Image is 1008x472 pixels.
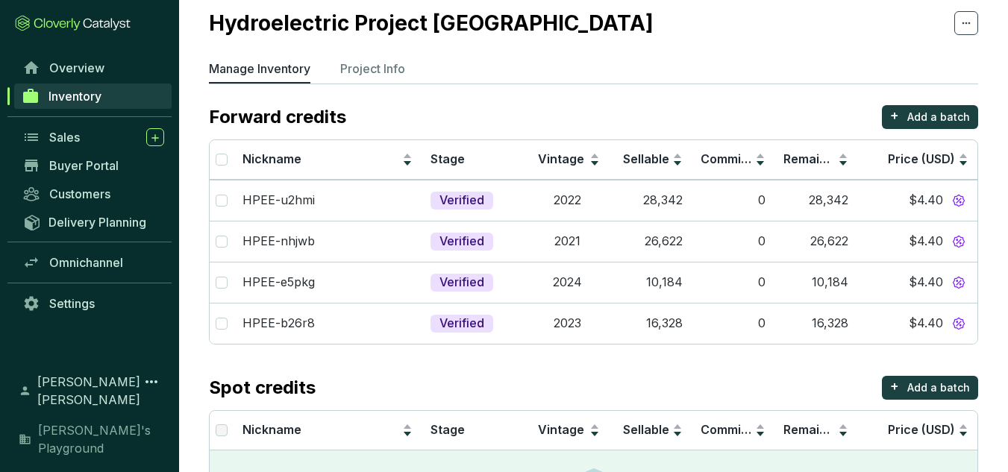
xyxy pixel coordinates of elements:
[907,380,970,395] p: Add a batch
[774,303,857,344] td: 16,328
[209,376,316,400] p: Spot credits
[14,84,172,109] a: Inventory
[209,7,654,39] h2: Hydroelectric Project [GEOGRAPHIC_DATA]
[48,89,101,104] span: Inventory
[909,233,943,250] span: $4.40
[909,192,943,209] span: $4.40
[439,233,484,250] p: Verified
[439,315,484,332] p: Verified
[774,262,857,303] td: 10,184
[701,151,765,166] span: Committed
[49,186,110,201] span: Customers
[882,105,978,129] button: +Add a batch
[15,153,172,178] a: Buyer Portal
[242,233,315,250] p: HPEE-nhjwb
[209,105,346,129] p: Forward credits
[783,422,845,437] span: Remaining
[242,274,315,291] p: HPEE-e5pkg
[439,192,484,209] p: Verified
[49,60,104,75] span: Overview
[49,296,95,311] span: Settings
[48,215,146,230] span: Delivery Planning
[431,422,465,437] span: Stage
[38,421,164,457] span: [PERSON_NAME]'s Playground
[783,151,845,166] span: Remaining
[609,262,692,303] td: 10,184
[623,422,669,437] span: Sellable
[890,105,899,126] p: +
[526,180,609,221] td: 2022
[538,151,584,166] span: Vintage
[692,180,774,221] td: 0
[774,221,857,262] td: 26,622
[242,192,315,209] p: HPEE-u2hmi
[609,303,692,344] td: 16,328
[907,110,970,125] p: Add a batch
[909,274,943,291] span: $4.40
[15,250,172,275] a: Omnichannel
[890,376,899,397] p: +
[888,151,955,166] span: Price (USD)
[242,151,301,166] span: Nickname
[888,422,955,437] span: Price (USD)
[49,130,80,145] span: Sales
[15,181,172,207] a: Customers
[774,180,857,221] td: 28,342
[15,291,172,316] a: Settings
[242,315,315,332] p: HPEE-b26r8
[439,274,484,291] p: Verified
[909,315,943,332] span: $4.40
[882,376,978,400] button: +Add a batch
[340,60,405,78] p: Project Info
[431,151,465,166] span: Stage
[623,151,669,166] span: Sellable
[526,262,609,303] td: 2024
[609,221,692,262] td: 26,622
[15,125,172,150] a: Sales
[49,158,119,173] span: Buyer Portal
[15,55,172,81] a: Overview
[15,210,172,234] a: Delivery Planning
[609,180,692,221] td: 28,342
[49,255,123,270] span: Omnichannel
[701,422,765,437] span: Committed
[692,262,774,303] td: 0
[526,303,609,344] td: 2023
[526,221,609,262] td: 2021
[422,411,526,450] th: Stage
[538,422,584,437] span: Vintage
[242,422,301,437] span: Nickname
[692,221,774,262] td: 0
[209,60,310,78] p: Manage Inventory
[422,140,526,180] th: Stage
[37,373,143,409] span: [PERSON_NAME] [PERSON_NAME]
[692,303,774,344] td: 0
